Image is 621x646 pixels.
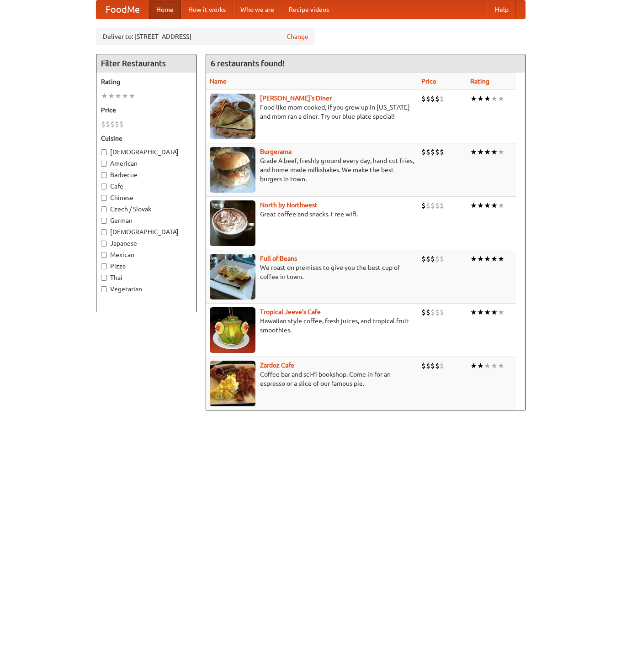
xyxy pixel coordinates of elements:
[421,147,426,157] li: $
[430,254,435,264] li: $
[101,205,191,214] label: Czech / Slovak
[484,200,491,210] li: ★
[440,200,444,210] li: $
[210,254,255,299] img: beans.jpg
[477,361,484,371] li: ★
[260,95,332,102] b: [PERSON_NAME]'s Diner
[491,94,498,104] li: ★
[484,94,491,104] li: ★
[101,172,107,178] input: Barbecue
[106,119,110,129] li: $
[101,105,191,115] h5: Price
[260,201,318,209] b: North by Northwest
[210,263,414,281] p: We roast on premises to give you the best cup of coffee in town.
[119,119,124,129] li: $
[498,254,504,264] li: ★
[421,254,426,264] li: $
[421,94,426,104] li: $
[470,200,477,210] li: ★
[101,262,191,271] label: Pizza
[491,254,498,264] li: ★
[210,156,414,184] p: Grade A beef, freshly ground every day, hand-cut fries, and home-made milkshakes. We make the bes...
[491,307,498,317] li: ★
[498,361,504,371] li: ★
[488,0,516,19] a: Help
[426,361,430,371] li: $
[260,308,321,315] b: Tropical Jeeve's Cafe
[115,91,122,101] li: ★
[470,254,477,264] li: ★
[260,255,297,262] a: Full of Beans
[430,307,435,317] li: $
[115,119,119,129] li: $
[477,254,484,264] li: ★
[484,361,491,371] li: ★
[210,94,255,139] img: sallys.jpg
[101,161,107,167] input: American
[149,0,181,19] a: Home
[426,200,430,210] li: $
[484,307,491,317] li: ★
[101,119,106,129] li: $
[101,77,191,86] h5: Rating
[101,216,191,225] label: German
[101,284,191,294] label: Vegetarian
[122,91,128,101] li: ★
[101,218,107,224] input: German
[101,206,107,212] input: Czech / Slovak
[210,210,414,219] p: Great coffee and snacks. Free wifi.
[491,147,498,157] li: ★
[96,28,315,45] div: Deliver to: [STREET_ADDRESS]
[491,361,498,371] li: ★
[430,361,435,371] li: $
[498,147,504,157] li: ★
[101,159,191,168] label: American
[426,147,430,157] li: $
[101,184,107,189] input: Cafe
[101,250,191,259] label: Mexican
[470,307,477,317] li: ★
[470,147,477,157] li: ★
[260,148,292,155] a: Burgerama
[101,239,191,248] label: Japanese
[210,103,414,121] p: Food like mom cooked, if you grew up in [US_STATE] and mom ran a diner. Try our blue plate special!
[477,94,484,104] li: ★
[477,307,484,317] li: ★
[498,307,504,317] li: ★
[498,200,504,210] li: ★
[281,0,336,19] a: Recipe videos
[287,32,308,41] a: Change
[470,78,489,85] a: Rating
[101,195,107,201] input: Chinese
[484,254,491,264] li: ★
[260,362,294,369] a: Zardoz Cafe
[435,200,440,210] li: $
[110,119,115,129] li: $
[210,200,255,246] img: north.jpg
[210,370,414,388] p: Coffee bar and sci-fi bookshop. Come in for an espresso or a slice of our famous pie.
[101,149,107,155] input: [DEMOGRAPHIC_DATA]
[440,307,444,317] li: $
[108,91,115,101] li: ★
[435,254,440,264] li: $
[426,307,430,317] li: $
[101,252,107,258] input: Mexican
[435,147,440,157] li: $
[96,54,196,73] h4: Filter Restaurants
[101,147,191,157] label: [DEMOGRAPHIC_DATA]
[470,361,477,371] li: ★
[435,361,440,371] li: $
[440,94,444,104] li: $
[101,193,191,202] label: Chinese
[477,200,484,210] li: ★
[430,94,435,104] li: $
[421,200,426,210] li: $
[233,0,281,19] a: Who we are
[426,254,430,264] li: $
[210,316,414,335] p: Hawaiian style coffee, fresh juices, and tropical fruit smoothies.
[101,91,108,101] li: ★
[210,147,255,193] img: burgerama.jpg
